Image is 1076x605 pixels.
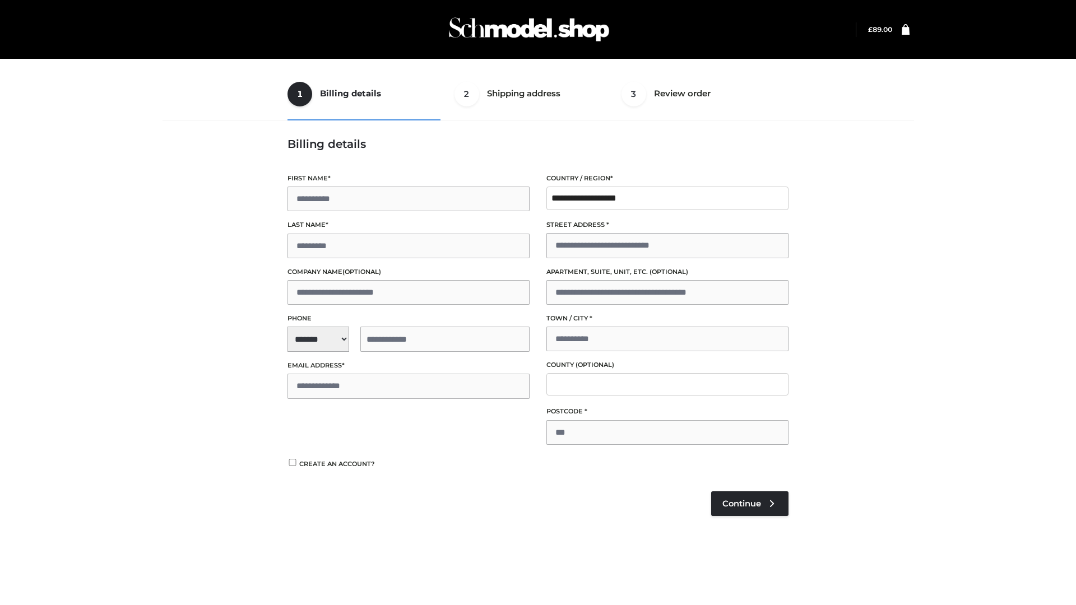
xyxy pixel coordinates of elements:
[711,491,789,516] a: Continue
[868,25,892,34] bdi: 89.00
[650,268,688,276] span: (optional)
[546,360,789,370] label: County
[546,313,789,324] label: Town / City
[546,406,789,417] label: Postcode
[287,313,530,324] label: Phone
[546,220,789,230] label: Street address
[299,460,375,468] span: Create an account?
[546,173,789,184] label: Country / Region
[287,360,530,371] label: Email address
[287,267,530,277] label: Company name
[576,361,614,369] span: (optional)
[868,25,873,34] span: £
[445,7,613,52] img: Schmodel Admin 964
[868,25,892,34] a: £89.00
[722,499,761,509] span: Continue
[287,137,789,151] h3: Billing details
[546,267,789,277] label: Apartment, suite, unit, etc.
[287,220,530,230] label: Last name
[342,268,381,276] span: (optional)
[287,173,530,184] label: First name
[287,459,298,466] input: Create an account?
